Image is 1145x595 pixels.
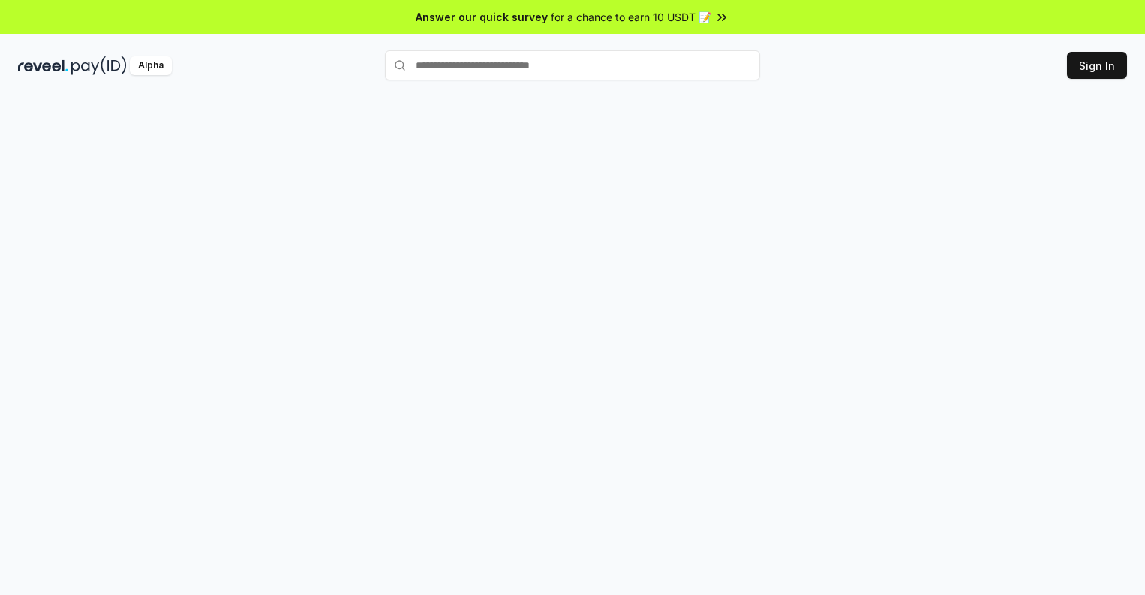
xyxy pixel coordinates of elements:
[551,9,711,25] span: for a chance to earn 10 USDT 📝
[130,56,172,75] div: Alpha
[416,9,548,25] span: Answer our quick survey
[1067,52,1127,79] button: Sign In
[71,56,127,75] img: pay_id
[18,56,68,75] img: reveel_dark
